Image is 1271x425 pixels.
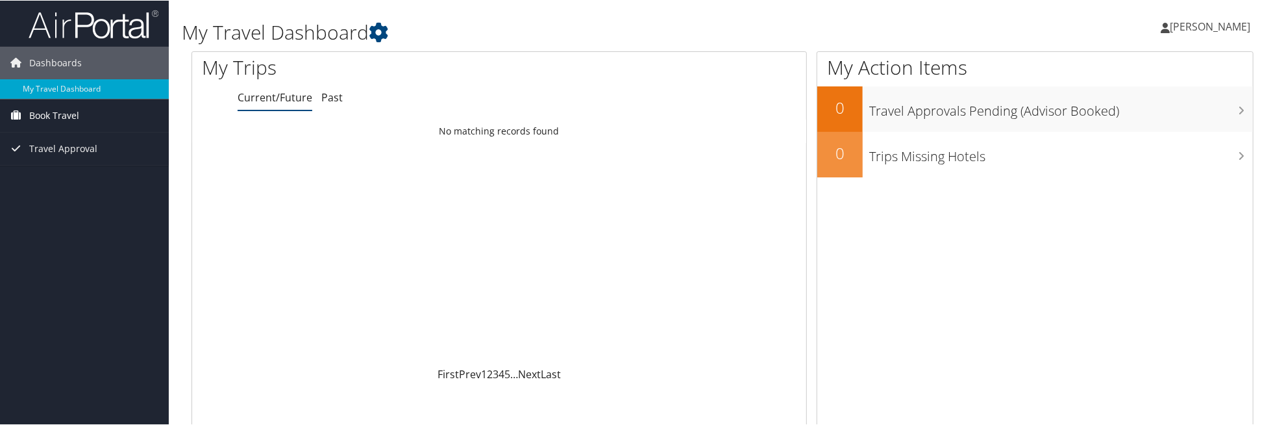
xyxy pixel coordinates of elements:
[817,142,863,164] h2: 0
[29,99,79,131] span: Book Travel
[202,53,541,81] h1: My Trips
[238,90,312,104] a: Current/Future
[487,367,493,381] a: 2
[817,86,1253,131] a: 0Travel Approvals Pending (Advisor Booked)
[817,96,863,118] h2: 0
[29,8,158,39] img: airportal-logo.png
[817,131,1253,177] a: 0Trips Missing Hotels
[510,367,518,381] span: …
[869,140,1253,165] h3: Trips Missing Hotels
[1161,6,1263,45] a: [PERSON_NAME]
[817,53,1253,81] h1: My Action Items
[459,367,481,381] a: Prev
[493,367,499,381] a: 3
[518,367,541,381] a: Next
[504,367,510,381] a: 5
[499,367,504,381] a: 4
[182,18,903,45] h1: My Travel Dashboard
[869,95,1253,120] h3: Travel Approvals Pending (Advisor Booked)
[438,367,459,381] a: First
[321,90,343,104] a: Past
[1170,19,1250,33] span: [PERSON_NAME]
[29,132,97,164] span: Travel Approval
[29,46,82,79] span: Dashboards
[541,367,561,381] a: Last
[192,119,806,142] td: No matching records found
[481,367,487,381] a: 1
